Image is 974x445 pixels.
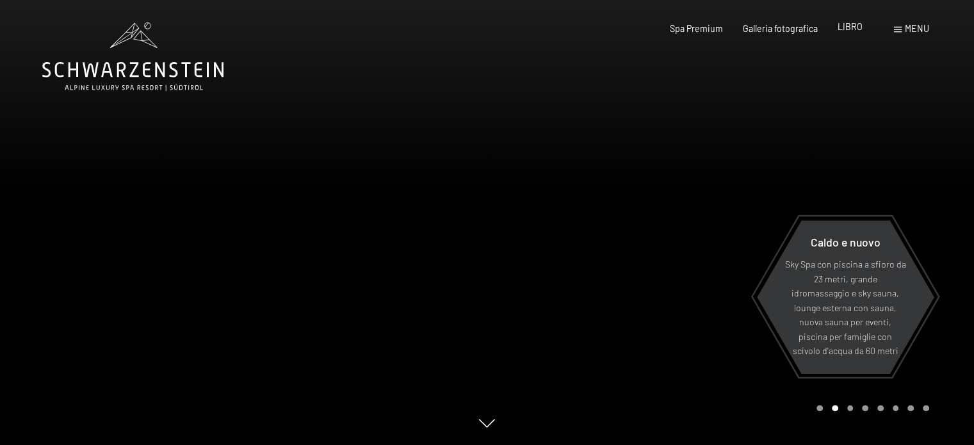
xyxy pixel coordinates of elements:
div: Pagina 5 della giostra [877,405,884,412]
a: Galleria fotografica [743,23,818,34]
font: menu [905,23,929,34]
font: Sky Spa con piscina a sfioro da 23 metri, grande idromassaggio e sky sauna, lounge esterna con sa... [784,259,905,356]
div: Paginazione carosello [812,405,929,412]
div: Carosello Pagina 7 [907,405,914,412]
font: Caldo e nuovo [810,235,880,249]
div: Pagina 4 del carosello [862,405,868,412]
a: LIBRO [838,21,863,32]
div: Pagina 6 della giostra [893,405,899,412]
div: Pagina 3 della giostra [847,405,854,412]
a: Spa Premium [670,23,723,34]
div: Pagina 8 della giostra [923,405,929,412]
a: Caldo e nuovo Sky Spa con piscina a sfioro da 23 metri, grande idromassaggio e sky sauna, lounge ... [756,220,934,375]
div: Pagina Carosello 2 (Diapositiva corrente) [832,405,838,412]
div: Pagina carosello 1 [816,405,823,412]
